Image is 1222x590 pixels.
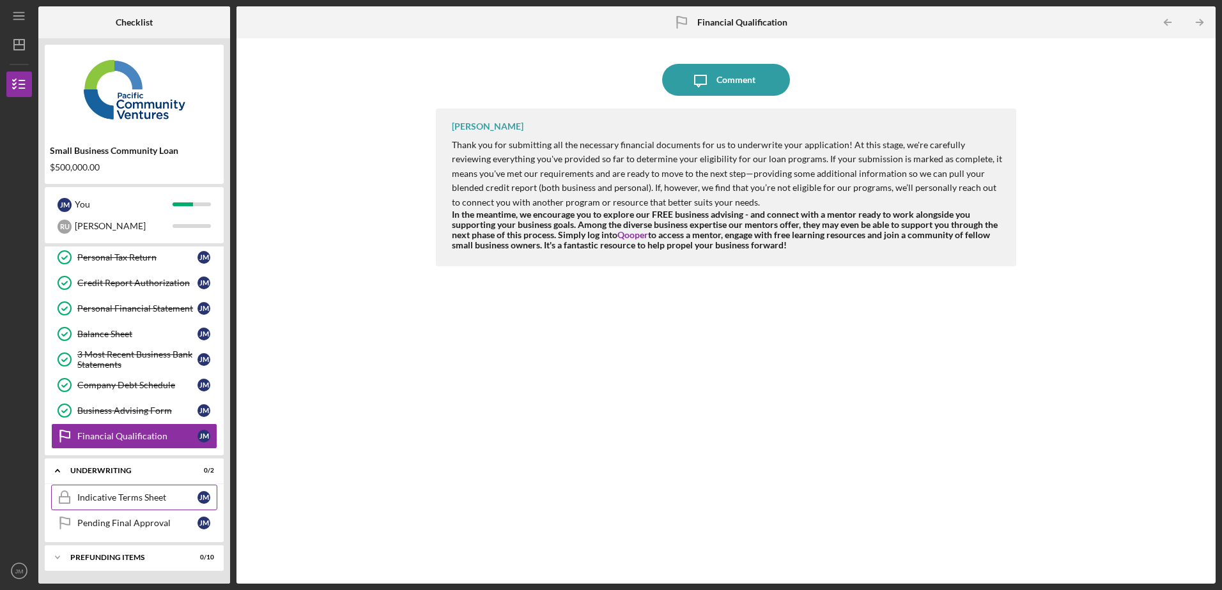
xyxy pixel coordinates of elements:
[197,251,210,264] div: J M
[77,518,197,528] div: Pending Final Approval
[197,491,210,504] div: J M
[662,64,790,96] button: Comment
[197,353,210,366] div: J M
[51,372,217,398] a: Company Debt ScheduleJM
[197,517,210,529] div: J M
[51,347,217,372] a: 3 Most Recent Business Bank StatementsJM
[197,302,210,315] div: J M
[77,431,197,441] div: Financial Qualification
[452,121,523,132] div: [PERSON_NAME]
[77,278,197,288] div: Credit Report Authorization
[77,252,197,262] div: Personal Tax Return
[51,398,217,423] a: Business Advising FormJM
[51,510,217,536] a: Pending Final ApprovalJM
[191,467,214,474] div: 0 / 2
[58,198,72,212] div: J M
[45,51,224,128] img: Product logo
[191,554,214,561] div: 0 / 10
[697,17,787,27] b: Financial Qualification
[6,558,32,584] button: JM
[51,270,217,296] a: Credit Report AuthorizationJM
[452,209,998,250] strong: In the meantime, we encourage you to explore our FREE business advising - and connect with a ment...
[51,423,217,449] a: Financial QualificationJM
[77,380,197,390] div: Company Debt Schedule
[77,329,197,339] div: Balance Sheet
[51,245,217,270] a: Personal Tax ReturnJM
[75,215,173,237] div: [PERSON_NAME]
[77,405,197,416] div: Business Advising Form
[15,568,24,575] text: JM
[50,162,219,172] div: $500,000.00
[70,554,182,561] div: Prefunding Items
[452,138,1003,209] p: Thank you for submitting all the necessary financial documents for us to underwrite your applicat...
[197,379,210,391] div: J M
[197,328,210,340] div: J M
[77,492,197,503] div: Indicative Terms Sheet
[116,17,153,27] b: Checklist
[51,321,217,347] a: Balance SheetJM
[75,193,173,215] div: You
[50,146,219,156] div: Small Business Community Loan
[58,220,72,234] div: R U
[716,64,755,96] div: Comment
[51,296,217,321] a: Personal Financial StatementJM
[51,485,217,510] a: Indicative Terms SheetJM
[197,276,210,289] div: J M
[197,404,210,417] div: J M
[77,349,197,370] div: 3 Most Recent Business Bank Statements
[70,467,182,474] div: Underwriting
[197,430,210,442] div: J M
[617,229,648,240] a: Qooper
[77,303,197,314] div: Personal Financial Statement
